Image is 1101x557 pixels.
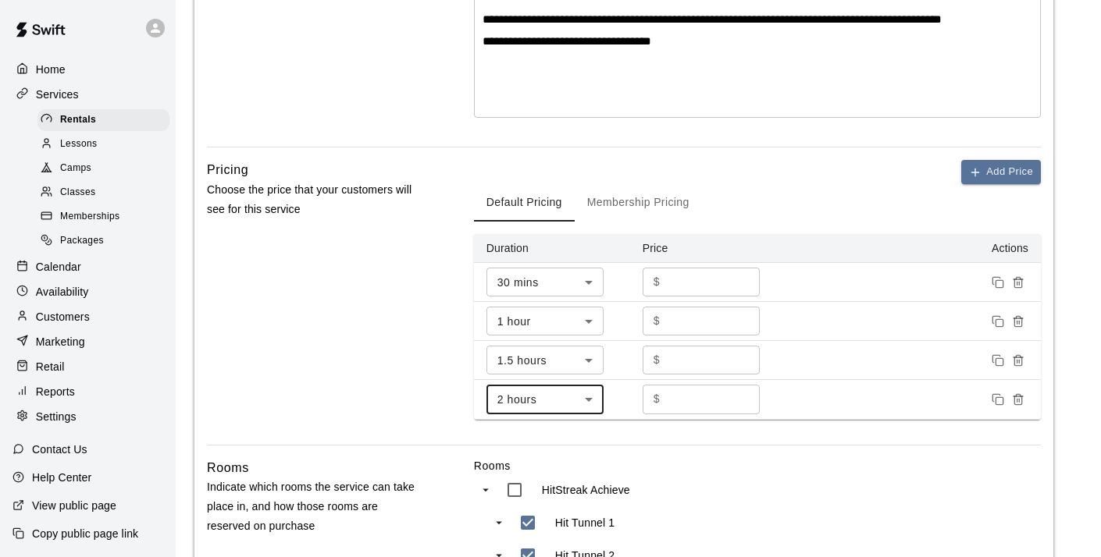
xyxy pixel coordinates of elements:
p: Settings [36,409,77,424]
p: HitStreak Achieve [542,482,630,498]
p: Retail [36,359,65,374]
a: Home [12,58,163,81]
div: Rentals [37,109,169,131]
p: Marketing [36,334,85,349]
div: 30 mins [486,268,604,296]
a: Memberships [37,205,176,229]
a: Retail [12,355,163,378]
span: Camps [60,161,91,176]
div: Packages [37,230,169,252]
div: Classes [37,182,169,204]
p: Copy public page link [32,526,138,541]
p: $ [654,391,660,407]
div: 2 hours [486,385,604,413]
p: Help Center [32,470,91,485]
h6: Pricing [207,160,248,180]
a: Calendar [12,255,163,278]
button: Remove price [1008,389,1028,410]
p: Choose the price that your customers will see for this service [207,180,424,219]
button: Remove price [1008,350,1028,371]
p: Hit Tunnel 1 [555,515,615,530]
div: Camps [37,158,169,179]
button: Membership Pricing [575,184,702,222]
span: Packages [60,233,104,249]
p: Availability [36,284,89,300]
p: $ [654,352,660,368]
span: Lessons [60,137,98,152]
a: Services [12,83,163,106]
a: Customers [12,305,163,328]
a: Reports [12,380,163,403]
a: Packages [37,229,176,254]
div: Memberships [37,206,169,228]
p: Indicate which rooms the service can take place in, and how those rooms are reserved on purchase [207,477,424,537]
span: Classes [60,185,95,200]
button: Default Pricing [474,184,575,222]
th: Price [630,234,786,263]
div: 1.5 hours [486,346,604,374]
a: Classes [37,181,176,205]
button: Duplicate price [988,389,1008,410]
th: Duration [474,234,630,263]
button: Add Price [961,160,1041,184]
p: Customers [36,309,90,325]
div: 1 hour [486,307,604,335]
span: Rentals [60,112,96,128]
button: Remove price [1008,272,1028,293]
th: Actions [786,234,1041,263]
a: Rentals [37,108,176,132]
p: Reports [36,384,75,399]
button: Remove price [1008,311,1028,332]
span: Memberships [60,209,119,225]
h6: Rooms [207,458,249,478]
a: Lessons [37,132,176,156]
p: Services [36,87,79,102]
p: $ [654,313,660,329]
a: Camps [37,157,176,181]
div: Lessons [37,133,169,155]
p: Contact Us [32,442,87,457]
a: Settings [12,405,163,428]
a: Availability [12,280,163,303]
a: Marketing [12,330,163,353]
p: Home [36,62,66,77]
button: Duplicate price [988,311,1008,332]
button: Duplicate price [988,272,1008,293]
p: View public page [32,498,116,513]
p: Calendar [36,259,81,275]
p: $ [654,274,660,290]
label: Rooms [474,458,1041,474]
button: Duplicate price [988,350,1008,371]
